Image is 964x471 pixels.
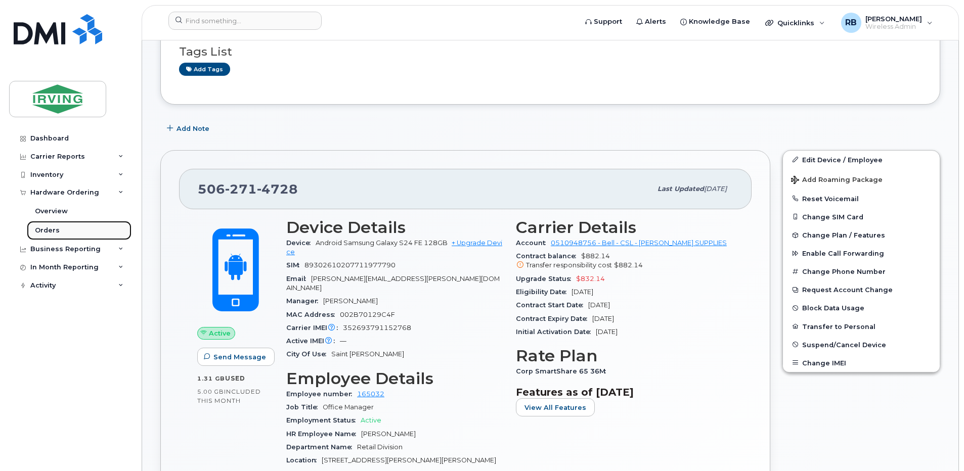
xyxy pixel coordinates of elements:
h3: Carrier Details [516,218,733,237]
span: included this month [197,388,261,404]
span: Change Plan / Features [802,231,885,239]
button: Suspend/Cancel Device [783,336,940,354]
button: Send Message [197,348,275,366]
span: $832.14 [576,275,605,282]
span: Quicklinks [777,19,814,27]
span: City Of Use [286,350,331,358]
span: [DATE] [704,185,727,193]
span: Location [286,456,322,464]
span: Active IMEI [286,337,340,345]
span: Eligibility Date [516,288,572,296]
span: Retail Division [357,443,403,451]
span: Job Title [286,403,323,411]
span: MAC Address [286,311,340,318]
span: SIM [286,261,304,269]
span: Send Message [213,352,266,362]
span: Contract Start Date [516,301,588,309]
span: HR Employee Name [286,430,361,438]
span: — [340,337,346,345]
span: Transfer responsibility cost [526,261,612,269]
span: Contract balance [516,252,581,260]
a: Add tags [179,63,230,75]
a: 0510948756 - Bell - CSL - [PERSON_NAME] SUPPLIES [551,239,727,247]
span: Office Manager [323,403,374,411]
span: Account [516,239,551,247]
span: Knowledge Base [689,17,750,27]
a: 165032 [357,390,384,398]
span: [PERSON_NAME][EMAIL_ADDRESS][PERSON_NAME][DOMAIN_NAME] [286,275,500,292]
button: Enable Call Forwarding [783,244,940,262]
button: Reset Voicemail [783,190,940,208]
span: RB [845,17,857,29]
span: Saint [PERSON_NAME] [331,350,404,358]
span: Add Roaming Package [791,176,883,185]
span: $882.14 [516,252,733,270]
span: Last updated [658,185,704,193]
a: Edit Device / Employee [783,151,940,169]
span: [DATE] [588,301,610,309]
div: Quicklinks [758,13,832,33]
span: Upgrade Status [516,275,576,282]
a: Knowledge Base [673,12,757,32]
span: Carrier IMEI [286,324,343,332]
span: used [225,374,245,382]
span: $882.14 [614,261,643,269]
span: 352693791152768 [343,324,411,332]
span: 506 [198,181,298,197]
span: [STREET_ADDRESS][PERSON_NAME][PERSON_NAME] [322,456,496,464]
button: Change Plan / Features [783,226,940,244]
span: Android Samsung Galaxy S24 FE 128GB [316,239,448,247]
span: 271 [225,181,257,197]
span: Enable Call Forwarding [802,250,884,257]
button: Block Data Usage [783,299,940,317]
button: Transfer to Personal [783,317,940,336]
span: [DATE] [592,315,614,322]
span: [PERSON_NAME] [323,297,378,305]
span: Alerts [645,17,666,27]
a: Support [578,12,629,32]
span: [PERSON_NAME] [361,430,416,438]
input: Find something... [168,12,322,30]
span: Add Note [177,124,209,133]
span: Device [286,239,316,247]
button: Add Note [160,120,218,138]
button: Change Phone Number [783,262,940,280]
span: [DATE] [596,328,618,336]
span: Active [361,416,381,424]
span: Department Name [286,443,357,451]
button: Add Roaming Package [783,169,940,190]
span: Support [594,17,622,27]
span: [DATE] [572,288,593,296]
h3: Features as of [DATE] [516,386,733,398]
button: View All Features [516,398,595,416]
h3: Device Details [286,218,504,237]
span: Active [209,328,231,338]
span: Contract Expiry Date [516,315,592,322]
span: Wireless Admin [865,23,922,31]
span: 5.00 GB [197,388,224,395]
button: Request Account Change [783,280,940,299]
button: Change IMEI [783,354,940,372]
span: Employment Status [286,416,361,424]
span: Initial Activation Date [516,328,596,336]
span: Employee number [286,390,357,398]
span: 002B70129C4F [340,311,395,318]
span: Email [286,275,311,282]
span: Corp SmartShare 65 36M [516,367,611,375]
span: Suspend/Cancel Device [802,341,886,348]
h3: Tags List [179,45,922,58]
h3: Employee Details [286,369,504,388]
a: Alerts [629,12,673,32]
button: Change SIM Card [783,208,940,226]
span: 1.31 GB [197,375,225,382]
div: Roberts, Brad [834,13,940,33]
span: 89302610207711977790 [304,261,396,269]
h3: Rate Plan [516,347,733,365]
span: Manager [286,297,323,305]
span: 4728 [257,181,298,197]
span: [PERSON_NAME] [865,15,922,23]
span: View All Features [524,403,586,412]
